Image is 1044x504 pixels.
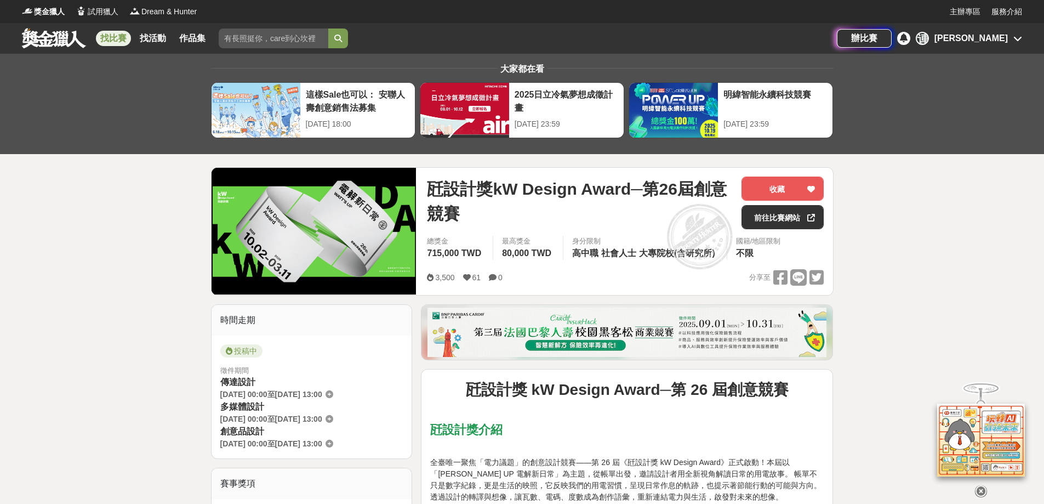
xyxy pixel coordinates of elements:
a: 辦比賽 [837,29,892,48]
a: 這樣Sale也可以： 安聯人壽創意銷售法募集[DATE] 18:00 [211,82,415,138]
span: 至 [267,415,275,423]
span: 社會人士 [601,248,636,258]
strong: 瓩設計獎 kW Design Award─第 26 屆創意競賽 [466,381,789,398]
button: 收藏 [741,177,824,201]
span: [DATE] 00:00 [220,439,267,448]
span: 最高獎金 [502,236,554,247]
span: 創意品設計 [220,427,264,436]
span: 多媒體設計 [220,402,264,411]
div: 身分限制 [572,236,718,247]
span: 0 [498,273,503,282]
span: 投稿中 [220,344,263,358]
span: 大家都在看 [498,64,547,73]
a: Logo獎金獵人 [22,6,65,18]
a: LogoDream & Hunter [129,6,197,18]
span: [DATE] 13:00 [275,415,322,423]
img: Logo [76,5,87,16]
img: d2146d9a-e6f6-4337-9592-8cefde37ba6b.png [937,404,1025,477]
span: 全臺唯一聚焦「電力議題」的創意設計競賽——第 26 屆《瓩設計獎 kW Design Award》正式啟動！本屆以「[PERSON_NAME] UP 電解新日常」為主題，從帳單出發，邀請設計者用... [430,458,821,501]
input: 有長照挺你，care到心坎裡！青春出手，拍出照顧 影音徵件活動 [219,29,328,48]
span: 分享至 [749,269,771,286]
span: 獎金獵人 [34,6,65,18]
span: [DATE] 13:00 [275,439,322,448]
span: 徵件期間 [220,366,249,375]
span: Dream & Hunter [141,6,197,18]
a: 服務介紹 [991,6,1022,18]
div: [DATE] 23:59 [515,118,618,130]
div: 國籍/地區限制 [736,236,781,247]
img: Logo [129,5,140,16]
span: 3,500 [435,273,454,282]
span: 715,000 TWD [427,248,481,258]
span: 總獎金 [427,236,484,247]
div: 明緯智能永續科技競賽 [723,88,827,113]
a: 作品集 [175,31,210,46]
a: 找活動 [135,31,170,46]
span: 高中職 [572,248,598,258]
strong: 瓩設計獎介紹 [430,423,503,437]
a: 前往比賽網站 [741,205,824,229]
span: 瓩設計獎kW Design Award─第26屆創意競賽 [427,177,733,226]
span: 試用獵人 [88,6,118,18]
div: 連 [916,32,929,45]
a: 2025日立冷氣夢想成徵計畫[DATE] 23:59 [420,82,624,138]
a: Logo試用獵人 [76,6,118,18]
a: 主辦專區 [950,6,980,18]
span: [DATE] 00:00 [220,415,267,423]
span: [DATE] 13:00 [275,390,322,399]
div: 賽事獎項 [212,468,412,499]
div: [DATE] 18:00 [306,118,409,130]
img: Logo [22,5,33,16]
a: 找比賽 [96,31,131,46]
span: 至 [267,439,275,448]
img: 331336aa-f601-432f-a281-8c17b531526f.png [427,308,826,357]
img: Cover Image [212,168,417,295]
span: 不限 [736,248,754,258]
div: [PERSON_NAME] [934,32,1008,45]
div: 2025日立冷氣夢想成徵計畫 [515,88,618,113]
span: 80,000 TWD [502,248,551,258]
span: 61 [472,273,481,282]
div: [DATE] 23:59 [723,118,827,130]
span: 大專院校(含研究所) [639,248,715,258]
div: 這樣Sale也可以： 安聯人壽創意銷售法募集 [306,88,409,113]
a: 明緯智能永續科技競賽[DATE] 23:59 [629,82,833,138]
span: 傳達設計 [220,377,255,387]
span: [DATE] 00:00 [220,390,267,399]
div: 時間走期 [212,305,412,336]
span: 至 [267,390,275,399]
